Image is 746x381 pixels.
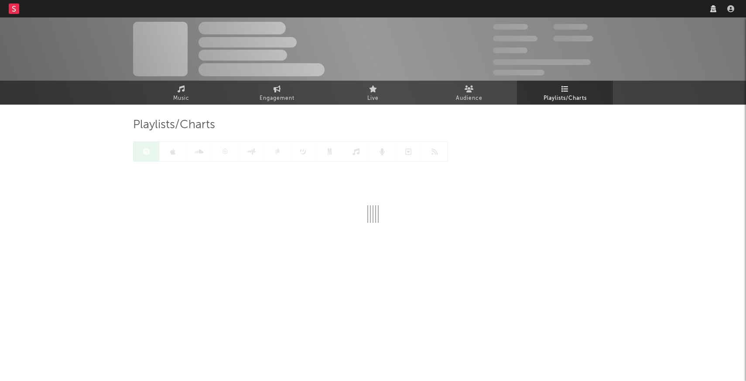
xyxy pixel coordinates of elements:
[133,120,215,130] span: Playlists/Charts
[553,36,593,41] span: 1.000.000
[544,93,587,104] span: Playlists/Charts
[229,81,325,105] a: Engagement
[173,93,189,104] span: Music
[325,81,421,105] a: Live
[493,48,527,53] span: 100.000
[421,81,517,105] a: Audience
[493,24,528,30] span: 300.000
[493,70,544,75] span: Jump Score: 85.0
[553,24,588,30] span: 100.000
[260,93,294,104] span: Engagement
[493,59,591,65] span: 50.000.000 Monthly Listeners
[367,93,379,104] span: Live
[456,93,483,104] span: Audience
[133,81,229,105] a: Music
[517,81,613,105] a: Playlists/Charts
[493,36,537,41] span: 50.000.000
